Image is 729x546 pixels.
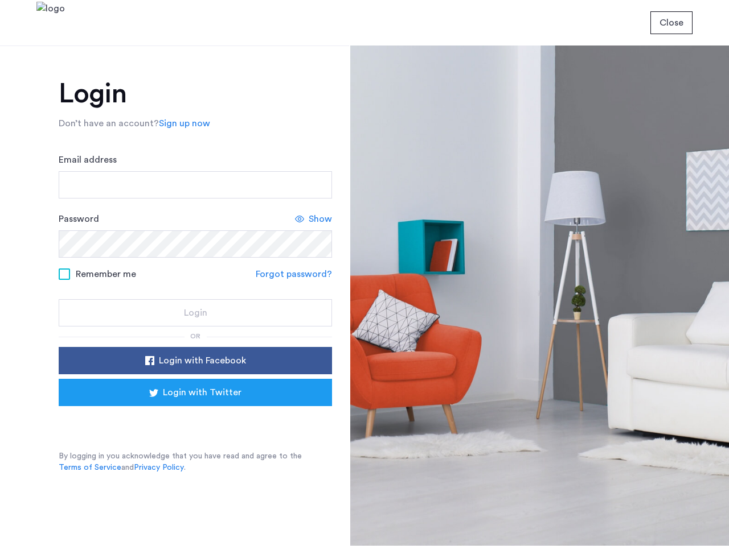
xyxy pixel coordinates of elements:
[59,450,332,473] p: By logging in you acknowledge that you have read and agree to the and .
[256,267,332,281] a: Forgot password?
[59,462,121,473] a: Terms of Service
[76,267,136,281] span: Remember me
[36,2,65,44] img: logo
[59,347,332,374] button: button
[650,11,693,34] button: button
[59,379,332,406] button: button
[159,117,210,130] a: Sign up now
[59,119,159,128] span: Don’t have an account?
[59,299,332,326] button: button
[660,16,683,30] span: Close
[59,212,99,226] label: Password
[159,354,246,367] span: Login with Facebook
[59,80,332,107] h1: Login
[190,333,200,340] span: or
[309,212,332,226] span: Show
[134,462,184,473] a: Privacy Policy
[163,386,241,399] span: Login with Twitter
[184,306,207,320] span: Login
[59,153,117,167] label: Email address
